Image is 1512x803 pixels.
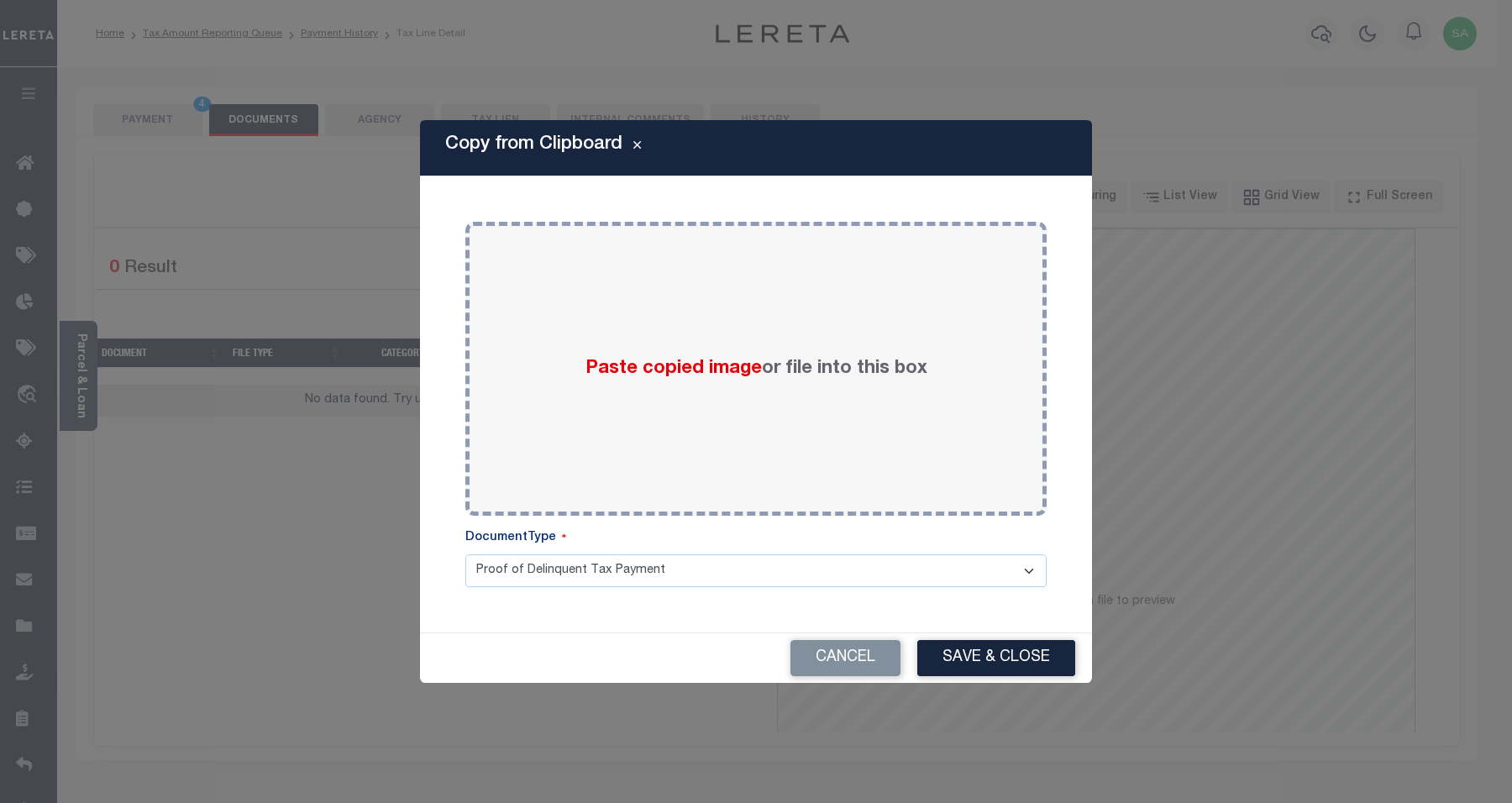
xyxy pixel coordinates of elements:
h5: Copy from Clipboard [445,134,622,155]
button: Close [622,138,652,158]
label: or file into this box [585,355,927,383]
button: Cancel [790,640,900,676]
button: Save & Close [917,640,1075,676]
span: Paste copied image [585,360,762,378]
label: DocumentType [465,529,566,548]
